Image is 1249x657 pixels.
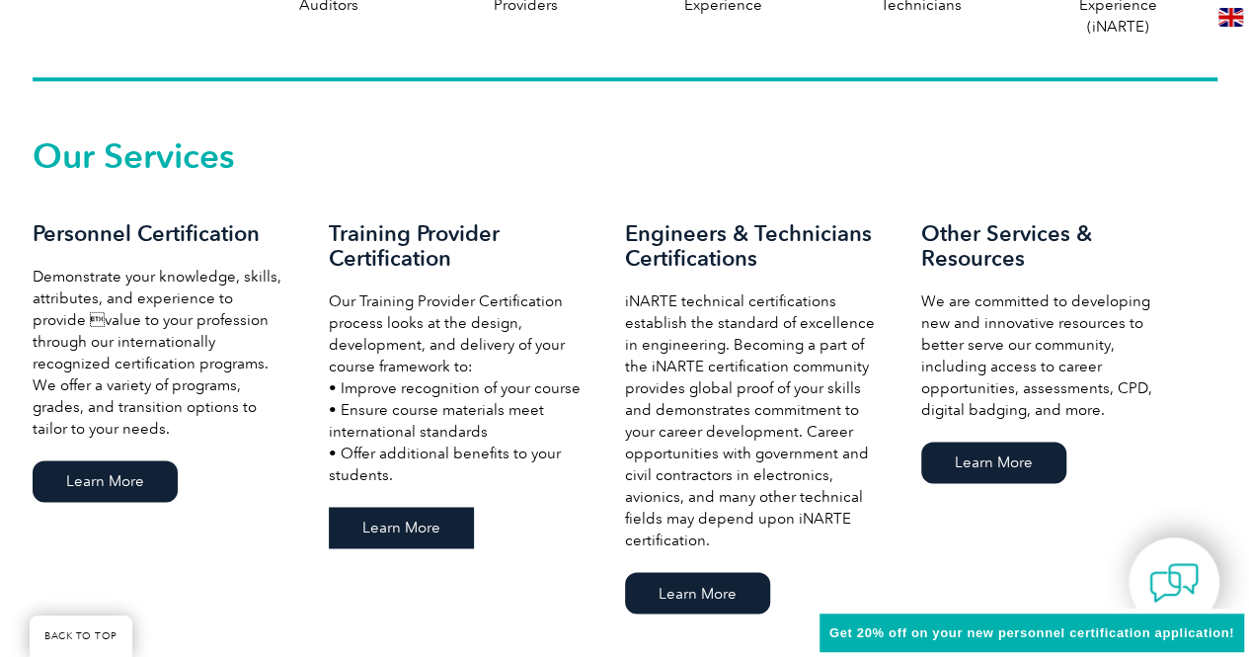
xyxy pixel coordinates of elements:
[33,460,178,502] a: Learn More
[33,140,1217,172] h2: Our Services
[30,616,132,657] a: BACK TO TOP
[1218,8,1243,27] img: en
[33,266,289,440] p: Demonstrate your knowledge, skills, attributes, and experience to provide value to your professi...
[329,290,585,486] p: Our Training Provider Certification process looks at the design, development, and delivery of you...
[33,221,289,246] h3: Personnel Certification
[625,221,882,271] h3: Engineers & Technicians Certifications
[921,442,1066,483] a: Learn More
[1149,558,1199,608] img: contact-chat.png
[921,290,1178,421] p: We are committed to developing new and innovative resources to better serve our community, includ...
[625,572,770,614] a: Learn More
[829,625,1234,640] span: Get 20% off on your new personnel certification application!
[329,507,474,548] a: Learn More
[329,221,585,271] h3: Training Provider Certification
[625,290,882,551] p: iNARTE technical certifications establish the standard of excellence in engineering. Becoming a p...
[921,221,1178,271] h3: Other Services & Resources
